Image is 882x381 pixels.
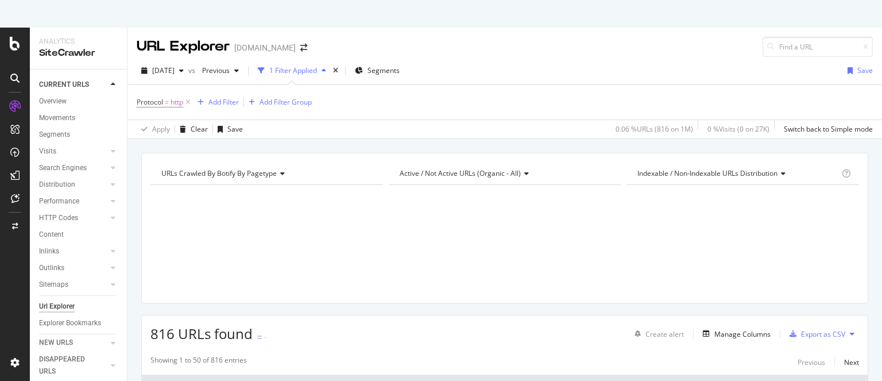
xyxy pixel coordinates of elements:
[798,355,825,369] button: Previous
[39,95,67,107] div: Overview
[400,168,521,178] span: Active / Not Active URLs (organic - all)
[39,353,97,378] div: DISAPPEARED URLS
[39,301,119,313] a: Url Explorer
[39,262,64,274] div: Outlinks
[39,301,75,313] div: Url Explorer
[698,327,771,341] button: Manage Columns
[39,112,75,124] div: Movements
[227,124,243,134] div: Save
[39,145,56,157] div: Visits
[253,61,331,80] button: 1 Filter Applied
[188,66,198,75] span: vs
[367,66,400,75] span: Segments
[39,179,75,191] div: Distribution
[39,195,79,207] div: Performance
[707,124,769,134] div: 0 % Visits ( 0 on 27K )
[193,95,239,109] button: Add Filter
[39,317,101,329] div: Explorer Bookmarks
[244,95,312,109] button: Add Filter Group
[785,325,845,343] button: Export as CSV
[198,66,230,75] span: Previous
[257,336,262,339] img: Equal
[191,124,208,134] div: Clear
[397,164,611,183] h4: Active / Not Active URLs
[645,329,684,339] div: Create alert
[843,61,873,80] button: Save
[763,37,873,57] input: Find a URL
[39,245,59,257] div: Inlinks
[39,162,107,174] a: Search Engines
[39,79,89,91] div: CURRENT URLS
[637,168,777,178] span: Indexable / Non-Indexable URLs distribution
[300,44,307,52] div: arrow-right-arrow-left
[150,355,247,369] div: Showing 1 to 50 of 816 entries
[39,245,107,257] a: Inlinks
[150,324,253,343] span: 816 URLs found
[137,37,230,56] div: URL Explorer
[39,212,107,224] a: HTTP Codes
[165,97,169,107] span: =
[350,61,404,80] button: Segments
[39,212,78,224] div: HTTP Codes
[152,66,175,75] span: 2025 Jul. 13th
[779,120,873,138] button: Switch back to Simple mode
[39,95,119,107] a: Overview
[39,317,119,329] a: Explorer Bookmarks
[39,179,107,191] a: Distribution
[39,279,107,291] a: Sitemaps
[234,42,296,53] div: [DOMAIN_NAME]
[39,337,73,349] div: NEW URLS
[857,66,873,75] div: Save
[784,124,873,134] div: Switch back to Simple mode
[39,337,107,349] a: NEW URLS
[137,61,188,80] button: [DATE]
[39,162,87,174] div: Search Engines
[260,97,312,107] div: Add Filter Group
[159,164,373,183] h4: URLs Crawled By Botify By pagetype
[39,129,70,141] div: Segments
[39,129,119,141] a: Segments
[798,357,825,367] div: Previous
[39,145,107,157] a: Visits
[39,229,64,241] div: Content
[39,195,107,207] a: Performance
[264,332,266,342] div: -
[39,229,119,241] a: Content
[39,37,118,47] div: Analytics
[630,325,684,343] button: Create alert
[801,329,845,339] div: Export as CSV
[39,279,68,291] div: Sitemaps
[152,124,170,134] div: Apply
[137,97,163,107] span: Protocol
[39,262,107,274] a: Outlinks
[39,47,118,60] div: SiteCrawler
[198,61,243,80] button: Previous
[161,168,277,178] span: URLs Crawled By Botify By pagetype
[137,120,170,138] button: Apply
[714,329,771,339] div: Manage Columns
[175,120,208,138] button: Clear
[843,342,871,370] iframe: Intercom live chat
[39,79,107,91] a: CURRENT URLS
[208,97,239,107] div: Add Filter
[269,66,317,75] div: 1 Filter Applied
[331,65,341,76] div: times
[39,353,107,378] a: DISAPPEARED URLS
[635,164,840,183] h4: Indexable / Non-Indexable URLs Distribution
[616,124,693,134] div: 0.06 % URLs ( 816 on 1M )
[213,120,243,138] button: Save
[171,94,183,110] span: http
[39,112,119,124] a: Movements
